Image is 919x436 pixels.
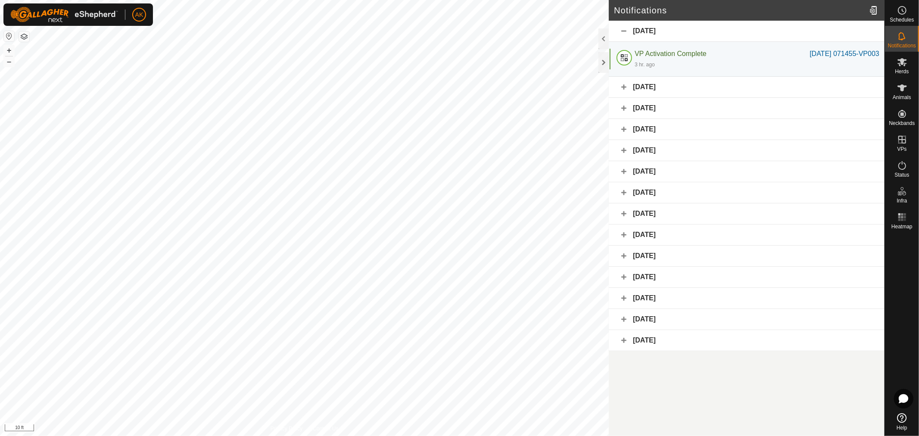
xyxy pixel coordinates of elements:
[895,69,909,74] span: Herds
[4,31,14,41] button: Reset Map
[609,161,885,182] div: [DATE]
[810,49,879,59] div: [DATE] 071455-VP003
[609,330,885,351] div: [DATE]
[897,425,907,430] span: Help
[635,61,655,69] div: 3 hr. ago
[889,121,915,126] span: Neckbands
[609,267,885,288] div: [DATE]
[4,45,14,56] button: +
[271,425,303,433] a: Privacy Policy
[609,203,885,224] div: [DATE]
[609,246,885,267] div: [DATE]
[891,224,913,229] span: Heatmap
[609,224,885,246] div: [DATE]
[635,50,707,57] span: VP Activation Complete
[888,43,916,48] span: Notifications
[614,5,866,16] h2: Notifications
[897,198,907,203] span: Infra
[897,146,907,152] span: VPs
[609,21,885,42] div: [DATE]
[609,288,885,309] div: [DATE]
[893,95,911,100] span: Animals
[609,119,885,140] div: [DATE]
[609,182,885,203] div: [DATE]
[890,17,914,22] span: Schedules
[609,98,885,119] div: [DATE]
[4,56,14,67] button: –
[313,425,338,433] a: Contact Us
[19,31,29,42] button: Map Layers
[135,10,143,19] span: AK
[885,410,919,434] a: Help
[10,7,118,22] img: Gallagher Logo
[894,172,909,178] span: Status
[609,77,885,98] div: [DATE]
[609,309,885,330] div: [DATE]
[609,140,885,161] div: [DATE]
